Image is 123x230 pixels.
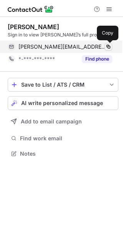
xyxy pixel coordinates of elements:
div: Save to List / ATS / CRM [21,82,105,88]
button: AI write personalized message [8,96,118,110]
img: ContactOut v5.3.10 [8,5,54,14]
button: Add to email campaign [8,115,118,128]
span: [PERSON_NAME][EMAIL_ADDRESS][DOMAIN_NAME] [18,43,106,50]
span: AI write personalized message [21,100,103,106]
span: Find work email [20,135,115,142]
div: Sign in to view [PERSON_NAME]’s full profile [8,31,118,38]
button: Notes [8,148,118,159]
span: Notes [20,150,115,157]
button: Reveal Button [82,55,112,63]
button: save-profile-one-click [8,78,118,92]
span: Add to email campaign [21,118,82,125]
button: Find work email [8,133,118,144]
div: [PERSON_NAME] [8,23,59,31]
